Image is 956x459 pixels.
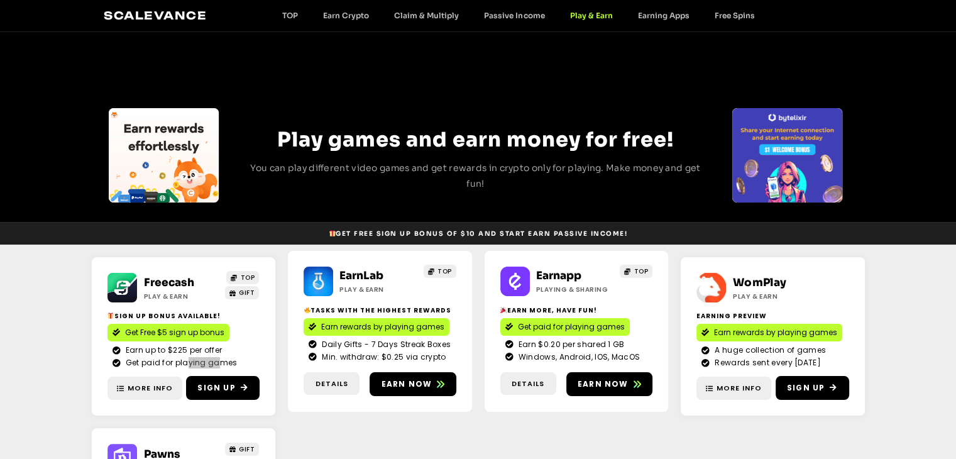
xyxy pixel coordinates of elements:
[186,376,260,400] a: Sign Up
[321,321,444,333] span: Earn rewards by playing games
[144,292,220,301] h2: Play & Earn
[197,382,235,394] span: Sign Up
[324,226,632,241] a: 🎁Get Free Sign Up Bonus of $10 and start earn passive income!
[732,108,842,202] div: Slides
[243,160,709,192] p: You can play different video games and get rewards in crypto only for playing. Make money and get...
[239,288,255,297] span: GIFT
[316,379,348,389] span: Details
[382,11,471,20] a: Claim & Multiply
[500,372,556,395] a: Details
[107,312,114,319] img: 🎁
[732,108,842,202] div: 2 / 4
[625,11,701,20] a: Earning Apps
[109,108,219,202] div: Slides
[243,124,709,155] h2: Play games and earn money for free!
[717,383,762,394] span: More Info
[634,267,649,276] span: TOP
[518,321,625,333] span: Get paid for playing games
[239,445,255,454] span: GIFT
[536,285,613,294] h2: Playing & Sharing
[714,327,837,338] span: Earn rewards by playing games
[241,273,255,282] span: TOP
[128,383,173,394] span: More Info
[515,339,625,350] span: Earn $0.20 per shared 1 GB
[104,9,207,22] a: Scalevance
[471,11,557,20] a: Passive Income
[381,379,432,390] span: Earn now
[712,345,826,356] span: A huge collection of games
[339,269,383,282] a: EarnLab
[339,285,417,294] h2: Play & Earn
[696,311,849,321] h2: Earning Preview
[123,357,238,368] span: Get paid for playing games
[500,318,630,336] a: Get paid for playing games
[107,377,182,400] a: More Info
[304,306,456,315] h2: Tasks with the highest rewards
[512,379,544,389] span: Details
[696,324,842,341] a: Earn rewards by playing games
[733,276,786,289] a: WomPlay
[144,276,194,289] a: Freecash
[270,11,767,20] nav: Menu
[319,351,446,363] span: Min. withdraw: $0.25 via crypto
[107,324,229,341] a: Get Free $5 sign up bonus
[304,307,310,313] img: 🔥
[424,265,456,278] a: TOP
[310,11,382,20] a: Earn Crypto
[566,372,653,396] a: Earn now
[225,443,260,456] a: GIFT
[370,372,456,396] a: Earn now
[620,265,652,278] a: TOP
[578,379,629,390] span: Earn now
[701,11,767,20] a: Free Spins
[225,286,260,299] a: GIFT
[696,377,771,400] a: More Info
[270,11,310,20] a: TOP
[123,345,223,356] span: Earn up to $225 per offer
[329,229,627,238] span: Get Free Sign Up Bonus of $10 and start earn passive income!
[109,108,219,202] div: 2 / 4
[437,267,452,276] span: TOP
[515,351,640,363] span: Windows, Android, IOS, MacOS
[304,372,360,395] a: Details
[226,271,259,284] a: TOP
[304,318,449,336] a: Earn rewards by playing games
[500,306,653,315] h2: Earn More, Have Fun!
[500,307,507,313] img: 🎉
[319,339,451,350] span: Daily Gifts - 7 Days Streak Boxes
[787,382,825,394] span: Sign Up
[125,327,224,338] span: Get Free $5 sign up bonus
[329,230,336,236] img: 🎁
[557,11,625,20] a: Play & Earn
[536,269,581,282] a: Earnapp
[776,376,849,400] a: Sign Up
[712,357,821,368] span: Rewards sent every [DATE]
[107,311,260,321] h2: Sign Up Bonus Available!
[733,292,809,301] h2: Play & Earn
